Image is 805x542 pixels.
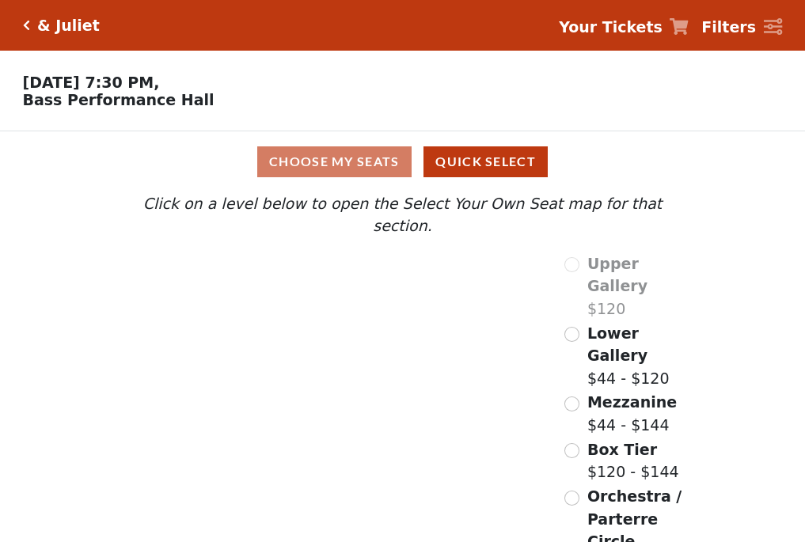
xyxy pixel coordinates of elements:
[188,260,366,303] path: Upper Gallery - Seats Available: 0
[587,252,693,320] label: $120
[701,18,756,36] strong: Filters
[587,255,647,295] span: Upper Gallery
[587,393,677,411] span: Mezzanine
[287,407,466,516] path: Orchestra / Parterre Circle - Seats Available: 36
[559,16,689,39] a: Your Tickets
[423,146,548,177] button: Quick Select
[587,438,679,483] label: $120 - $144
[587,441,657,458] span: Box Tier
[701,16,782,39] a: Filters
[587,322,693,390] label: $44 - $120
[37,17,100,35] h5: & Juliet
[587,324,647,365] span: Lower Gallery
[23,20,30,31] a: Click here to go back to filters
[587,391,677,436] label: $44 - $144
[559,18,663,36] strong: Your Tickets
[112,192,693,237] p: Click on a level below to open the Select Your Own Seat map for that section.
[202,295,389,354] path: Lower Gallery - Seats Available: 161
